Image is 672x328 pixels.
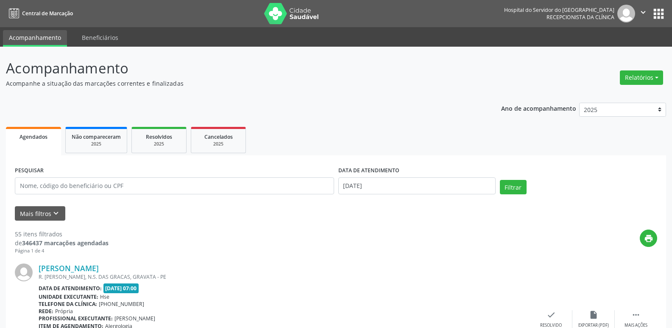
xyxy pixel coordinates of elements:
span: [DATE] 07:00 [103,283,139,293]
a: [PERSON_NAME] [39,264,99,273]
div: 55 itens filtrados [15,230,109,238]
b: Telefone da clínica: [39,300,97,308]
label: DATA DE ATENDIMENTO [338,164,399,177]
div: 2025 [138,141,180,147]
span: Recepcionista da clínica [547,14,614,21]
strong: 346437 marcações agendadas [22,239,109,247]
span: Própria [55,308,73,315]
p: Acompanhe a situação das marcações correntes e finalizadas [6,79,468,88]
span: [PERSON_NAME] [114,315,155,322]
input: Selecione um intervalo [338,177,496,194]
div: 2025 [197,141,240,147]
span: [PHONE_NUMBER] [99,300,144,308]
button: apps [651,6,666,21]
b: Profissional executante: [39,315,113,322]
img: img [15,264,33,281]
b: Rede: [39,308,53,315]
i: check [547,310,556,320]
span: Agendados [20,133,47,140]
span: Resolvidos [146,133,172,140]
i:  [639,8,648,17]
button: print [640,230,657,247]
a: Central de Marcação [6,6,73,20]
button: Mais filtroskeyboard_arrow_down [15,206,65,221]
b: Data de atendimento: [39,285,102,292]
button:  [635,5,651,22]
span: Hse [100,293,109,300]
span: Cancelados [204,133,233,140]
span: Central de Marcação [22,10,73,17]
div: R. [PERSON_NAME], N.S. DAS GRACAS, GRAVATA - PE [39,273,530,280]
div: Hospital do Servidor do [GEOGRAPHIC_DATA] [504,6,614,14]
i: keyboard_arrow_down [51,209,61,218]
p: Ano de acompanhamento [501,103,576,113]
div: 2025 [72,141,121,147]
span: Não compareceram [72,133,121,140]
i: insert_drive_file [589,310,598,320]
div: Página 1 de 4 [15,247,109,255]
i: print [644,234,653,243]
a: Acompanhamento [3,30,67,47]
i:  [631,310,641,320]
div: de [15,238,109,247]
label: PESQUISAR [15,164,44,177]
button: Filtrar [500,180,527,194]
img: img [617,5,635,22]
a: Beneficiários [76,30,124,45]
input: Nome, código do beneficiário ou CPF [15,177,334,194]
p: Acompanhamento [6,58,468,79]
b: Unidade executante: [39,293,98,300]
button: Relatórios [620,70,663,85]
